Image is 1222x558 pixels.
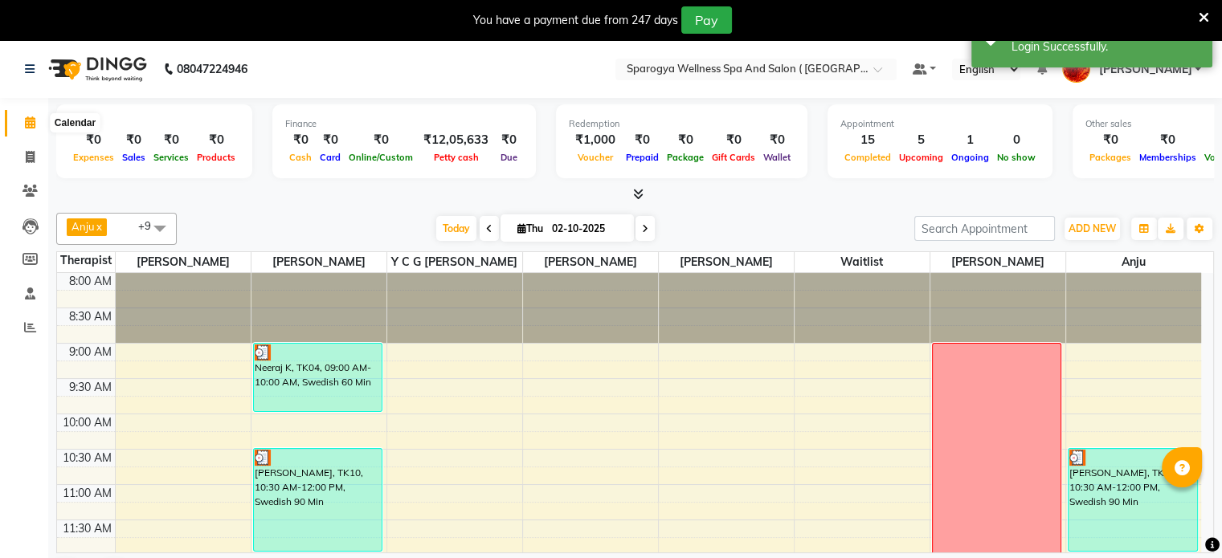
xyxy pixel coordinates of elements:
[495,131,523,149] div: ₹0
[663,131,708,149] div: ₹0
[1062,55,1090,83] img: Shraddha Indulkar
[118,152,149,163] span: Sales
[118,131,149,149] div: ₹0
[663,152,708,163] span: Package
[285,152,316,163] span: Cash
[708,152,759,163] span: Gift Cards
[254,449,382,551] div: [PERSON_NAME], TK10, 10:30 AM-12:00 PM, Swedish 90 Min
[659,252,794,272] span: [PERSON_NAME]
[41,47,151,92] img: logo
[574,152,617,163] span: Voucher
[622,131,663,149] div: ₹0
[497,152,521,163] span: Due
[473,12,678,29] div: You have a payment due from 247 days
[149,131,193,149] div: ₹0
[69,117,239,131] div: Total
[759,131,795,149] div: ₹0
[285,131,316,149] div: ₹0
[1065,218,1120,240] button: ADD NEW
[1085,152,1135,163] span: Packages
[69,131,118,149] div: ₹0
[251,252,386,272] span: [PERSON_NAME]
[436,216,476,241] span: Today
[1012,39,1200,55] div: Login Successfully.
[547,217,627,241] input: 2025-10-02
[523,252,658,272] span: [PERSON_NAME]
[947,131,993,149] div: 1
[193,152,239,163] span: Products
[622,152,663,163] span: Prepaid
[930,252,1065,272] span: [PERSON_NAME]
[795,252,930,272] span: Waitlist
[840,117,1040,131] div: Appointment
[759,152,795,163] span: Wallet
[947,152,993,163] span: Ongoing
[914,216,1055,241] input: Search Appointment
[116,252,251,272] span: [PERSON_NAME]
[993,131,1040,149] div: 0
[72,220,95,233] span: Anju
[51,113,100,132] div: Calendar
[59,414,115,431] div: 10:00 AM
[57,252,115,269] div: Therapist
[66,273,115,290] div: 8:00 AM
[1135,131,1200,149] div: ₹0
[430,152,483,163] span: Petty cash
[417,131,495,149] div: ₹12,05,633
[66,379,115,396] div: 9:30 AM
[138,219,163,232] span: +9
[1135,152,1200,163] span: Memberships
[193,131,239,149] div: ₹0
[513,222,547,234] span: Thu
[681,6,732,34] button: Pay
[708,131,759,149] div: ₹0
[316,152,345,163] span: Card
[66,308,115,325] div: 8:30 AM
[59,450,115,466] div: 10:30 AM
[840,152,895,163] span: Completed
[59,485,115,502] div: 11:00 AM
[69,152,118,163] span: Expenses
[993,152,1040,163] span: No show
[387,252,522,272] span: Y C G [PERSON_NAME]
[895,152,947,163] span: Upcoming
[569,117,795,131] div: Redemption
[1085,131,1135,149] div: ₹0
[1069,222,1116,234] span: ADD NEW
[285,117,523,131] div: Finance
[1066,252,1202,272] span: Anju
[95,220,102,233] a: x
[345,152,417,163] span: Online/Custom
[1098,61,1191,78] span: [PERSON_NAME]
[569,131,622,149] div: ₹1,000
[177,47,247,92] b: 08047224946
[59,520,115,537] div: 11:30 AM
[254,344,382,411] div: Neeraj K, TK04, 09:00 AM-10:00 AM, Swedish 60 Min
[316,131,345,149] div: ₹0
[1069,449,1197,551] div: [PERSON_NAME], TK10, 10:30 AM-12:00 PM, Swedish 90 Min
[840,131,895,149] div: 15
[345,131,417,149] div: ₹0
[66,344,115,360] div: 9:00 AM
[895,131,947,149] div: 5
[149,152,193,163] span: Services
